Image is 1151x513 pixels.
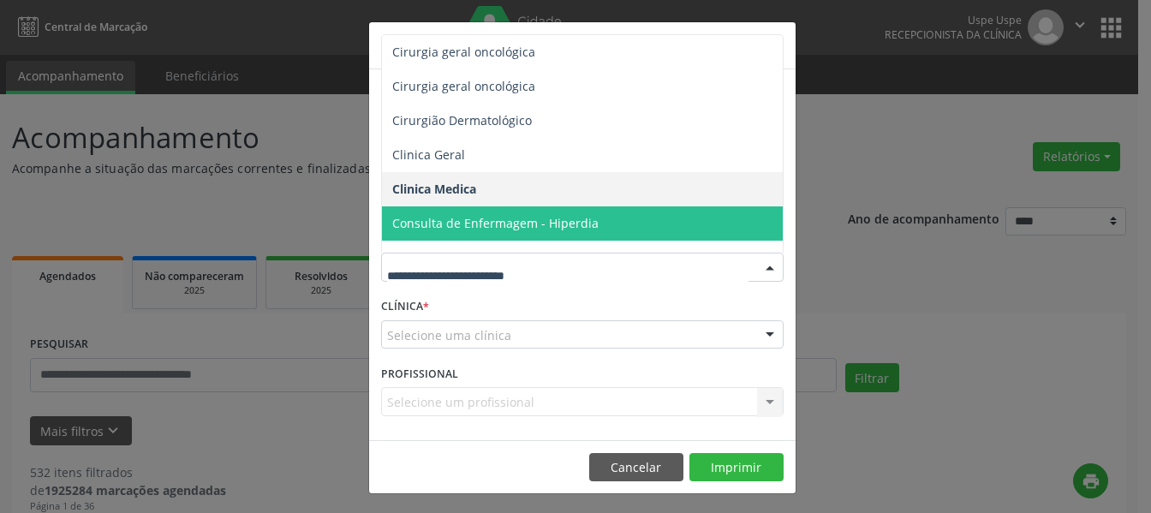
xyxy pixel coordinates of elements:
span: Cirurgião Dermatológico [392,112,532,128]
button: Cancelar [589,453,683,482]
span: Selecione uma clínica [387,326,511,344]
button: Close [761,22,796,64]
span: Clinica Medica [392,181,476,197]
span: Clinica Geral [392,146,465,163]
span: Consulta de Enfermagem - Hiperdia [392,215,599,231]
h5: Relatório de agendamentos [381,34,577,57]
span: Cirurgia geral oncológica [392,78,535,94]
label: PROFISSIONAL [381,361,458,387]
span: Consulta de Enfermagem - Preventivo [392,249,609,265]
label: CLÍNICA [381,294,429,320]
button: Imprimir [689,453,784,482]
span: Cirurgia geral oncológica [392,44,535,60]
